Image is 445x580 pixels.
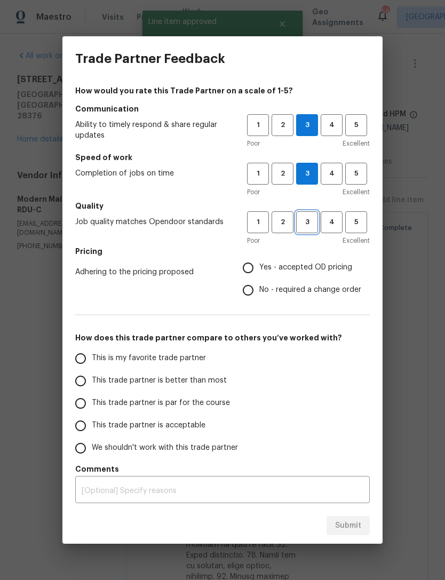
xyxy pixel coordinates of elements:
button: 3 [296,211,318,233]
span: 1 [248,216,268,228]
span: 5 [346,168,366,180]
button: 3 [296,114,318,136]
div: Pricing [243,257,370,301]
span: This is my favorite trade partner [92,353,206,364]
button: 1 [247,114,269,136]
button: 5 [345,114,367,136]
button: 5 [345,163,367,185]
span: 2 [273,216,292,228]
h4: How would you rate this Trade Partner on a scale of 1-5? [75,85,370,96]
span: 4 [322,119,341,131]
span: 3 [297,216,317,228]
span: 3 [297,168,317,180]
span: 1 [248,119,268,131]
button: 1 [247,211,269,233]
h5: Communication [75,104,370,114]
span: No - required a change order [259,284,361,296]
span: Excellent [343,187,370,197]
span: Completion of jobs on time [75,168,230,179]
button: 2 [272,211,293,233]
span: Job quality matches Opendoor standards [75,217,230,227]
span: Poor [247,235,260,246]
h5: Speed of work [75,152,370,163]
h5: How does this trade partner compare to others you’ve worked with? [75,332,370,343]
button: 4 [321,114,343,136]
span: 3 [297,119,317,131]
span: 4 [322,216,341,228]
button: 2 [272,114,293,136]
span: This trade partner is better than most [92,375,227,386]
span: Poor [247,138,260,149]
span: This trade partner is acceptable [92,420,205,431]
h5: Comments [75,464,370,474]
button: 4 [321,211,343,233]
span: 5 [346,119,366,131]
h5: Quality [75,201,370,211]
button: 3 [296,163,318,185]
button: 5 [345,211,367,233]
span: Excellent [343,138,370,149]
div: How does this trade partner compare to others you’ve worked with? [75,347,370,459]
h5: Pricing [75,246,370,257]
button: 4 [321,163,343,185]
span: 2 [273,119,292,131]
span: Ability to timely respond & share regular updates [75,120,230,141]
span: Yes - accepted OD pricing [259,262,352,273]
span: Adhering to the pricing proposed [75,267,226,277]
span: 5 [346,216,366,228]
button: 2 [272,163,293,185]
span: We shouldn't work with this trade partner [92,442,238,454]
span: Poor [247,187,260,197]
span: 2 [273,168,292,180]
h3: Trade Partner Feedback [75,51,225,66]
span: 4 [322,168,341,180]
span: 1 [248,168,268,180]
span: Excellent [343,235,370,246]
span: This trade partner is par for the course [92,398,230,409]
button: 1 [247,163,269,185]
